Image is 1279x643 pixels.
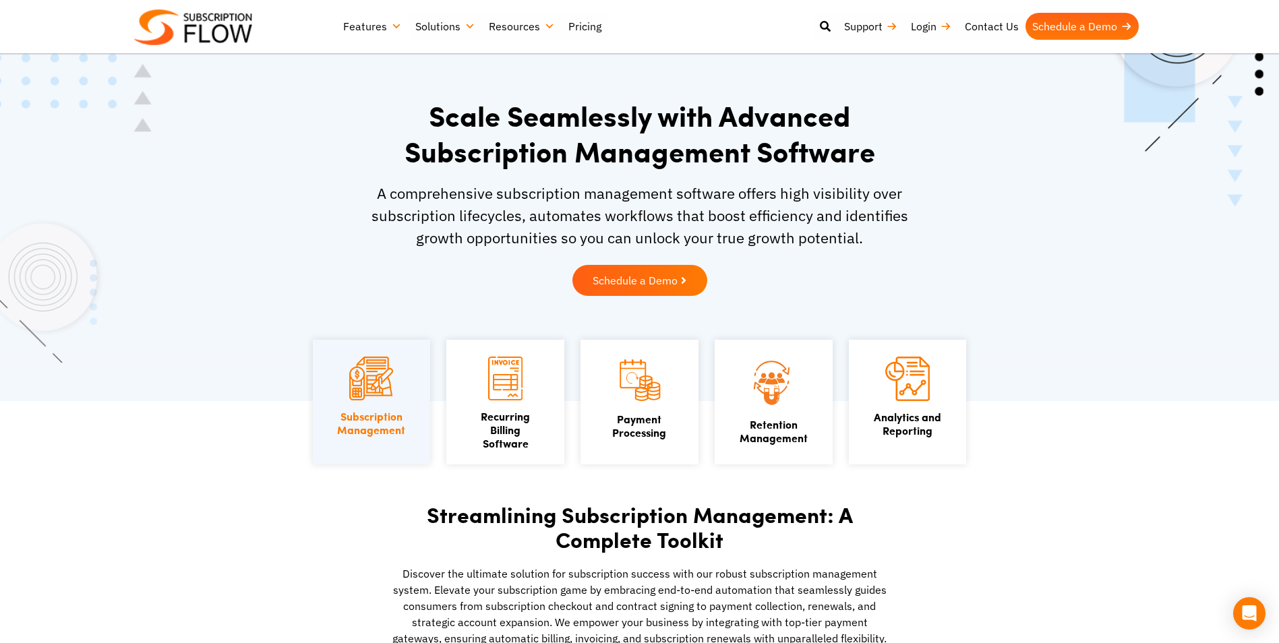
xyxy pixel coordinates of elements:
[735,357,812,408] img: Retention Management icon
[360,182,920,249] p: A comprehensive subscription management software offers high visibility over subscription lifecyc...
[593,275,678,286] span: Schedule a Demo
[612,411,666,440] a: PaymentProcessing
[349,357,393,400] img: Subscription Management icon
[904,13,958,40] a: Login
[482,13,562,40] a: Resources
[618,357,661,403] img: Payment Processing icon
[740,417,808,446] a: Retention Management
[409,13,482,40] a: Solutions
[337,408,405,437] a: SubscriptionManagement
[837,13,904,40] a: Support
[1025,13,1139,40] a: Schedule a Demo
[336,13,409,40] a: Features
[885,357,930,401] img: Analytics and Reporting icon
[481,408,530,451] a: Recurring Billing Software
[390,502,889,552] h2: Streamlining Subscription Management: A Complete Toolkit
[134,9,252,45] img: Subscriptionflow
[958,13,1025,40] a: Contact Us
[488,357,523,400] img: Recurring Billing Software icon
[360,98,920,169] h1: Scale Seamlessly with Advanced Subscription Management Software
[1233,597,1266,630] div: Open Intercom Messenger
[874,409,941,438] a: Analytics andReporting
[572,265,707,296] a: Schedule a Demo
[562,13,608,40] a: Pricing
